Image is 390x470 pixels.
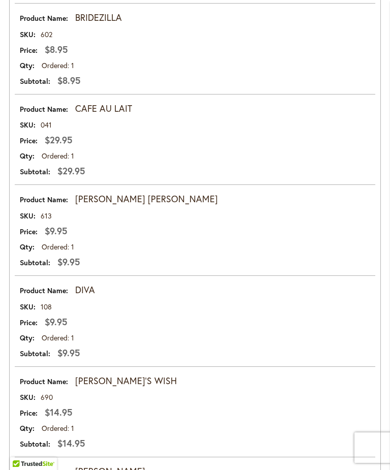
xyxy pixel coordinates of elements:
[75,11,122,24] strong: BRIDEZILLA
[71,151,74,161] span: 1
[75,374,177,388] strong: [PERSON_NAME]'S WISH
[15,117,375,133] td: 041
[42,333,71,342] span: Ordered
[75,284,95,297] strong: DIVA
[15,208,375,224] td: 613
[42,423,71,433] span: Ordered
[45,225,68,237] span: $9.95
[45,316,68,328] span: $9.95
[45,406,73,418] span: $14.95
[8,434,36,462] iframe: Launch Accessibility Center
[15,27,375,42] td: 602
[57,256,80,268] span: $9.95
[42,60,71,70] span: Ordered
[15,390,375,405] td: 690
[42,242,71,252] span: Ordered
[57,74,81,86] span: $8.95
[57,347,80,359] span: $9.95
[42,151,71,161] span: Ordered
[71,242,74,252] span: 1
[57,437,85,449] span: $14.95
[71,60,74,70] span: 1
[45,43,68,55] span: $8.95
[15,299,375,315] td: 108
[57,165,85,177] span: $29.95
[75,102,132,115] strong: CAFE AU LAIT
[71,423,74,433] span: 1
[75,193,218,206] strong: [PERSON_NAME] [PERSON_NAME]
[45,134,73,146] span: $29.95
[71,333,74,342] span: 1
